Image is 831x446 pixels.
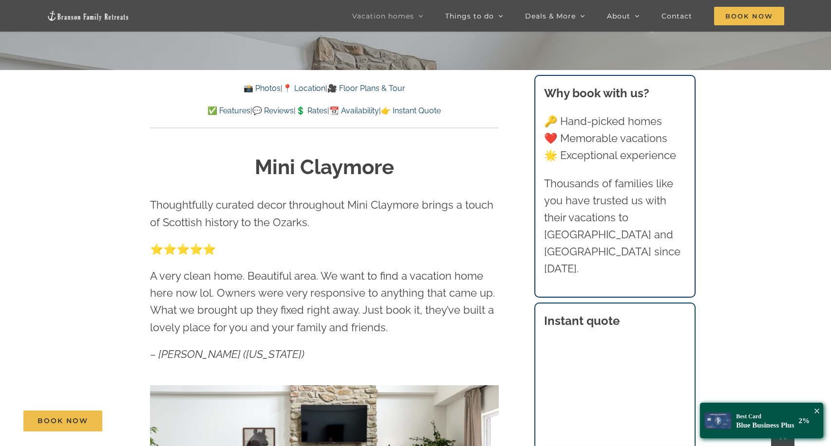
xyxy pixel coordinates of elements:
p: | | [150,82,499,95]
span: Book Now [714,7,784,25]
span: Book Now [38,417,88,425]
p: Thoughtfully curated decor throughout Mini Claymore brings a touch of Scottish history to the Oza... [150,196,499,231]
a: Book Now [23,410,102,431]
span: Contact [661,13,692,19]
img: Branson Family Retreats Logo [47,10,130,21]
a: 💬 Reviews [252,106,294,115]
p: ⭐️⭐️⭐️⭐️⭐️ [150,241,499,258]
a: 👉 Instant Quote [381,106,441,115]
p: A very clean home. Beautiful area. We want to find a vacation home here now lol. Owners were very... [150,268,499,336]
span: About [607,13,630,19]
h1: Mini Claymore [150,153,499,182]
span: Deals & More [525,13,576,19]
strong: Instant quote [544,314,620,328]
span: Things to do [445,13,494,19]
a: 🎥 Floor Plans & Tour [327,84,405,93]
a: 💲 Rates [296,106,327,115]
a: 📆 Availability [329,106,379,115]
a: 📸 Photos [244,84,281,93]
h3: Why book with us? [544,85,686,102]
p: | | | | [150,105,499,117]
p: Thousands of families like you have trusted us with their vacations to [GEOGRAPHIC_DATA] and [GEO... [544,175,686,278]
span: Vacation homes [352,13,414,19]
a: 📍 Location [283,84,325,93]
a: ✅ Features [208,106,250,115]
p: 🔑 Hand-picked homes ❤️ Memorable vacations 🌟 Exceptional experience [544,113,686,164]
em: – [PERSON_NAME] ([US_STATE]) [150,348,304,360]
